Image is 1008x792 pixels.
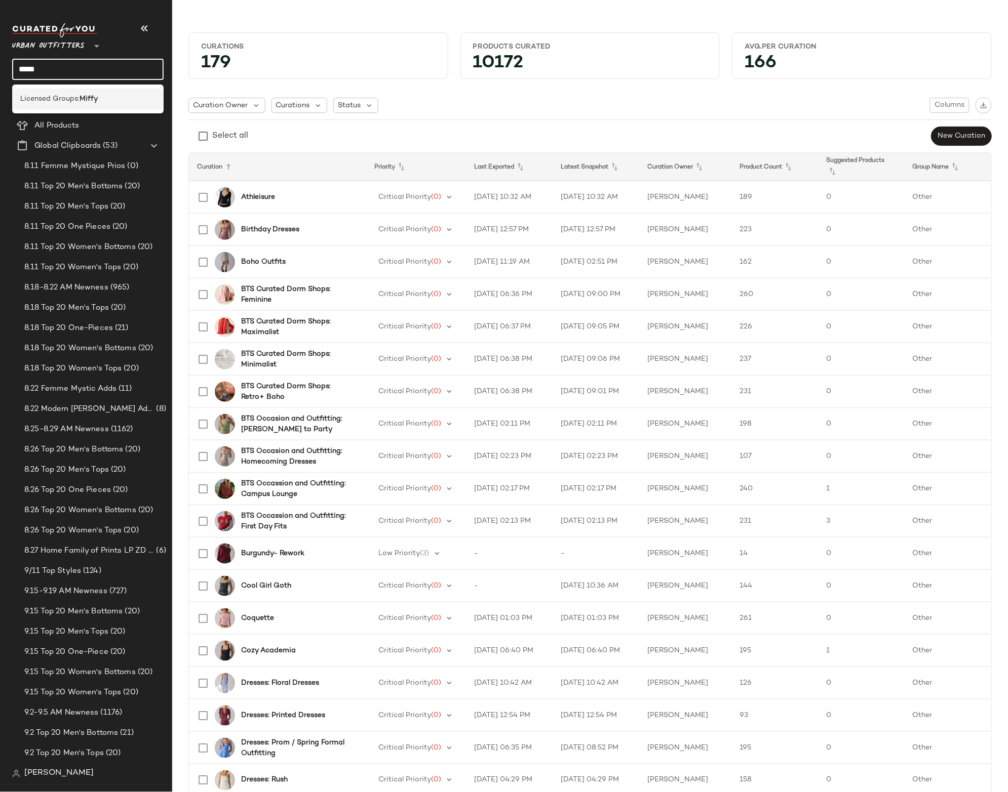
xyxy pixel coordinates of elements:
[12,23,98,37] img: cfy_white_logo.C9jOOHJF.svg
[639,699,731,732] td: [PERSON_NAME]
[745,42,979,52] div: Avg.per Curation
[553,440,639,473] td: [DATE] 02:23 PM
[215,187,235,207] img: 101005627_001_b
[241,316,354,338] b: BTS Curated Dorm Shops: Maximalist
[378,355,431,363] span: Critical Priority
[818,505,905,537] td: 3
[818,440,905,473] td: 0
[905,408,991,440] td: Other
[467,214,553,246] td: [DATE] 12:57 PM
[905,311,991,343] td: Other
[731,440,818,473] td: 107
[215,317,235,337] img: 102187119_060_b
[241,580,291,591] b: Cool Girl Goth
[467,278,553,311] td: [DATE] 06:36 PM
[553,602,639,635] td: [DATE] 01:03 PM
[818,376,905,408] td: 0
[553,311,639,343] td: [DATE] 09:05 PM
[467,699,553,732] td: [DATE] 12:54 PM
[108,646,126,658] span: (20)
[736,56,987,74] div: 166
[553,537,639,570] td: -
[24,160,126,172] span: 8.11 Femme Mystique Prios
[378,517,431,525] span: Critical Priority
[189,153,366,181] th: Curation
[639,278,731,311] td: [PERSON_NAME]
[467,570,553,602] td: -
[24,626,108,638] span: 9.15 Top 20 Men's Tops
[241,478,354,499] b: BTS Occassion and Outfitting: Campus Lounge
[215,479,235,499] img: 94373735_061_b
[378,226,431,233] span: Critical Priority
[378,679,431,687] span: Critical Priority
[123,181,140,192] span: (20)
[378,193,431,201] span: Critical Priority
[467,311,553,343] td: [DATE] 06:37 PM
[553,570,639,602] td: [DATE] 10:36 AM
[193,56,444,74] div: 179
[24,666,136,678] span: 9.15 Top 20 Women's Bottoms
[241,710,325,721] b: Dresses: Printed Dresses
[215,641,235,661] img: 102252681_001_b
[241,511,354,532] b: BTS Occassion and Outfitting: First Day Fits
[639,602,731,635] td: [PERSON_NAME]
[241,678,319,688] b: Dresses: Floral Dresses
[553,278,639,311] td: [DATE] 09:00 PM
[378,582,431,590] span: Critical Priority
[12,770,20,778] img: svg%3e
[109,464,126,476] span: (20)
[241,224,299,235] b: Birthday Dresses
[241,613,274,623] b: Coquette
[467,635,553,667] td: [DATE] 06:40 PM
[553,181,639,214] td: [DATE] 10:32 AM
[731,181,818,214] td: 189
[80,94,98,104] b: Miffy
[24,606,123,617] span: 9.15 Top 20 Men's Bottoms
[467,246,553,278] td: [DATE] 11:19 AM
[731,473,818,505] td: 240
[467,440,553,473] td: [DATE] 02:23 PM
[639,473,731,505] td: [PERSON_NAME]
[639,667,731,699] td: [PERSON_NAME]
[24,241,136,253] span: 8.11 Top 20 Women's Bottoms
[378,614,431,622] span: Critical Priority
[818,667,905,699] td: 0
[110,221,128,233] span: (20)
[24,484,111,496] span: 8.26 Top 20 One Pieces
[731,667,818,699] td: 126
[639,440,731,473] td: [PERSON_NAME]
[553,699,639,732] td: [DATE] 12:54 PM
[378,744,431,752] span: Critical Priority
[431,452,441,460] span: (0)
[467,537,553,570] td: -
[639,153,731,181] th: Curation Owner
[465,56,716,74] div: 10172
[431,355,441,363] span: (0)
[818,246,905,278] td: 0
[431,614,441,622] span: (0)
[136,666,153,678] span: (20)
[118,727,134,739] span: (21)
[81,565,101,577] span: (124)
[24,444,124,455] span: 8.26 Top 20 Men's Bottoms
[109,424,133,435] span: (1162)
[241,446,354,467] b: BTS Occasion and Outfitting: Homecoming Dresses
[24,768,94,780] span: [PERSON_NAME]
[818,181,905,214] td: 0
[553,246,639,278] td: [DATE] 02:51 PM
[431,388,441,395] span: (0)
[639,181,731,214] td: [PERSON_NAME]
[24,363,122,374] span: 8.18 Top 20 Women's Tops
[639,311,731,343] td: [PERSON_NAME]
[905,635,991,667] td: Other
[731,635,818,667] td: 195
[101,140,118,152] span: (53)
[639,376,731,408] td: [PERSON_NAME]
[553,732,639,764] td: [DATE] 08:52 PM
[553,635,639,667] td: [DATE] 06:40 PM
[905,570,991,602] td: Other
[24,302,109,314] span: 8.18 Top 20 Men's Tops
[731,505,818,537] td: 231
[553,214,639,246] td: [DATE] 12:57 PM
[905,278,991,311] td: Other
